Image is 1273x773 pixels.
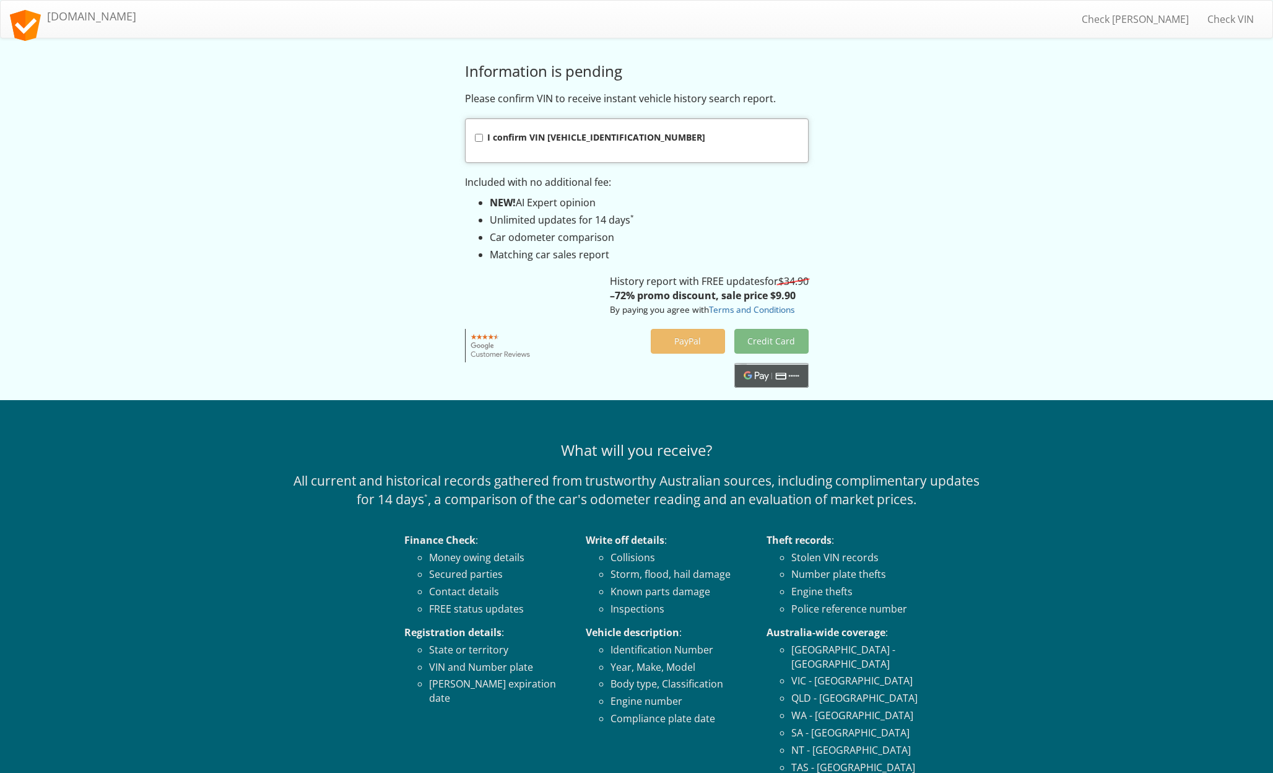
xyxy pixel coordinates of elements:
[429,567,567,582] li: Secured parties
[734,329,809,354] button: Credit Card
[404,626,567,705] li: :
[490,196,809,210] li: AI Expert opinion
[610,712,749,726] li: Compliance plate date
[586,533,749,616] li: :
[490,230,809,245] li: Car odometer comparison
[709,304,794,315] a: Terms and Conditions
[610,660,749,675] li: Year, Make, Model
[1072,4,1198,35] a: Check [PERSON_NAME]
[490,248,809,262] li: Matching car sales report
[791,585,929,599] li: Engine thefts
[284,471,989,509] p: All current and historical records gathered from trustworthy Australian sources, including compli...
[767,626,885,639] strong: Australia-wide coverage
[791,743,929,758] li: NT - [GEOGRAPHIC_DATA]
[610,694,749,709] li: Engine number
[610,567,749,582] li: Storm, flood, hail damage
[487,131,705,143] strong: I confirm VIN [VEHICLE_IDENTIFICATION_NUMBER]
[791,551,929,565] li: Stolen VIN records
[610,585,749,599] li: Known parts damage
[734,363,809,388] button: Google Pay
[791,602,929,616] li: Police reference number
[610,289,796,302] strong: –72% promo discount, sale price $9.90
[429,585,567,599] li: Contact details
[466,329,537,362] img: Google customer reviews
[465,175,809,190] p: Included with no additional fee:
[404,533,567,616] li: :
[429,677,567,705] li: [PERSON_NAME] expiration date
[791,567,929,582] li: Number plate thefts
[10,10,41,41] img: logo.svg
[429,643,567,657] li: State or territory
[610,677,749,691] li: Body type, Classification
[404,626,502,639] strong: Registration details
[586,626,749,726] li: :
[778,274,809,288] s: $34.90
[767,533,832,547] strong: Theft records
[490,213,809,227] li: Unlimited updates for 14 days
[789,373,800,379] text: ••••••
[1198,4,1263,35] a: Check VIN
[767,533,929,616] li: :
[429,602,567,616] li: FREE status updates
[490,196,516,209] strong: NEW!
[465,63,809,79] h3: Information is pending
[791,674,929,688] li: VIC - [GEOGRAPHIC_DATA]
[610,602,749,616] li: Inspections
[610,274,809,317] p: History report with FREE updates
[429,551,567,565] li: Money owing details
[586,626,679,639] strong: Vehicle description
[284,442,989,458] h3: What will you receive?
[404,533,476,547] strong: Finance Check
[651,329,725,354] button: PayPal
[791,709,929,723] li: WA - [GEOGRAPHIC_DATA]
[1,1,146,32] a: [DOMAIN_NAME]
[765,274,809,288] span: for
[610,551,749,565] li: Collisions
[429,660,567,675] li: VIN and Number plate
[791,643,929,671] li: [GEOGRAPHIC_DATA] - [GEOGRAPHIC_DATA]
[610,643,749,657] li: Identification Number
[465,92,809,106] p: Please confirm VIN to receive instant vehicle history search report.
[475,134,483,142] input: I confirm VIN [VEHICLE_IDENTIFICATION_NUMBER]
[791,691,929,705] li: QLD - [GEOGRAPHIC_DATA]
[791,726,929,740] li: SA - [GEOGRAPHIC_DATA]
[586,533,664,547] strong: Write off details
[610,304,794,315] small: By paying you agree with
